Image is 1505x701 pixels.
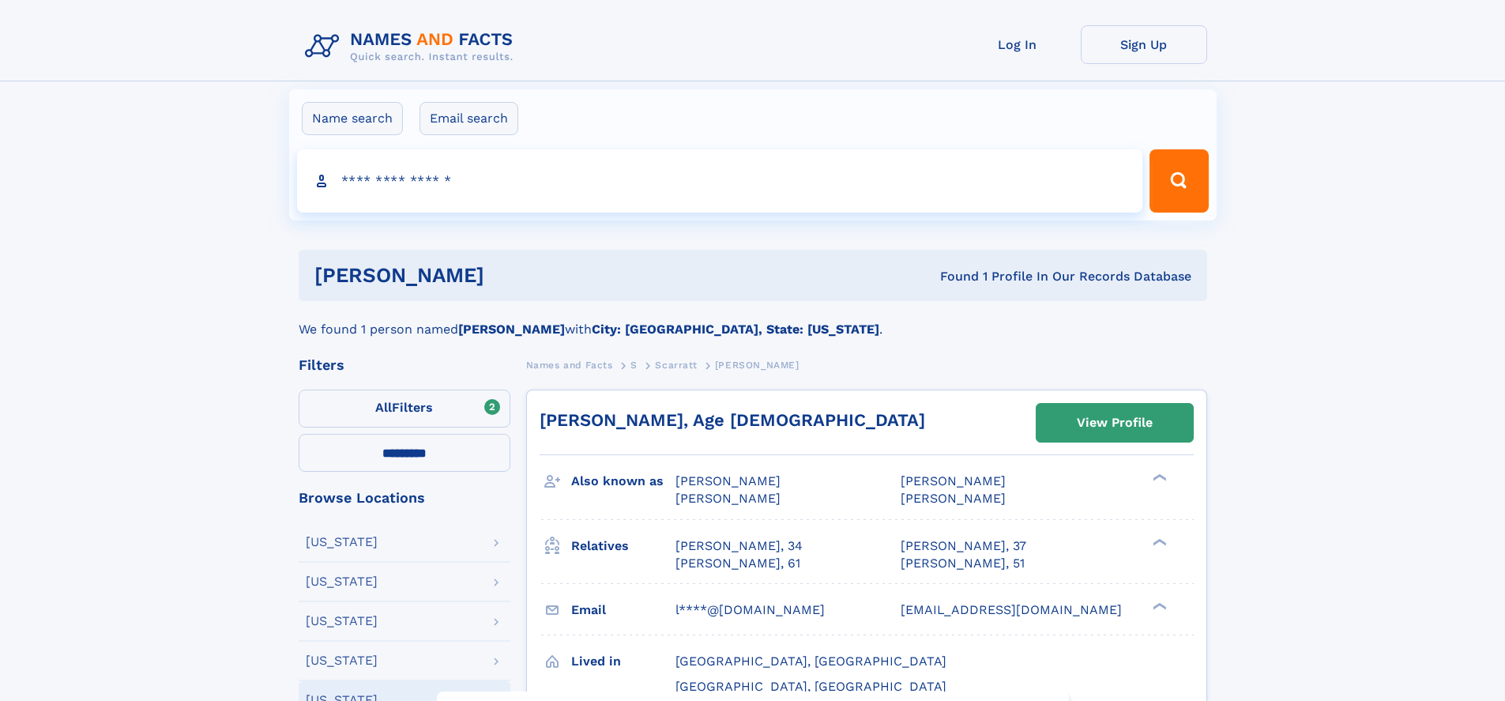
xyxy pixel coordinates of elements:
[306,536,378,548] div: [US_STATE]
[675,537,803,555] a: [PERSON_NAME], 34
[306,615,378,628] div: [US_STATE]
[314,266,713,285] h1: [PERSON_NAME]
[299,491,510,505] div: Browse Locations
[299,390,510,428] label: Filters
[901,602,1122,617] span: [EMAIL_ADDRESS][DOMAIN_NAME]
[630,355,638,375] a: S
[526,355,613,375] a: Names and Facts
[306,575,378,588] div: [US_STATE]
[420,102,518,135] label: Email search
[297,149,1143,213] input: search input
[571,533,675,560] h3: Relatives
[1077,405,1153,441] div: View Profile
[675,679,946,694] span: [GEOGRAPHIC_DATA], [GEOGRAPHIC_DATA]
[458,322,565,337] b: [PERSON_NAME]
[299,25,526,68] img: Logo Names and Facts
[592,322,879,337] b: City: [GEOGRAPHIC_DATA], State: [US_STATE]
[675,491,781,506] span: [PERSON_NAME]
[1081,25,1207,64] a: Sign Up
[540,410,925,430] a: [PERSON_NAME], Age [DEMOGRAPHIC_DATA]
[901,491,1006,506] span: [PERSON_NAME]
[375,400,392,415] span: All
[1149,473,1168,483] div: ❯
[901,537,1026,555] a: [PERSON_NAME], 37
[571,648,675,675] h3: Lived in
[306,654,378,667] div: [US_STATE]
[1037,404,1193,442] a: View Profile
[675,473,781,488] span: [PERSON_NAME]
[299,358,510,372] div: Filters
[302,102,403,135] label: Name search
[655,360,697,371] span: Scarratt
[571,597,675,624] h3: Email
[571,468,675,495] h3: Also known as
[1149,537,1168,547] div: ❯
[675,555,800,572] a: [PERSON_NAME], 61
[1149,149,1208,213] button: Search Button
[715,360,800,371] span: [PERSON_NAME]
[299,301,1207,339] div: We found 1 person named with .
[712,268,1191,285] div: Found 1 Profile In Our Records Database
[655,355,697,375] a: Scarratt
[901,473,1006,488] span: [PERSON_NAME]
[630,360,638,371] span: S
[901,555,1025,572] a: [PERSON_NAME], 51
[954,25,1081,64] a: Log In
[675,654,946,669] span: [GEOGRAPHIC_DATA], [GEOGRAPHIC_DATA]
[1149,601,1168,611] div: ❯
